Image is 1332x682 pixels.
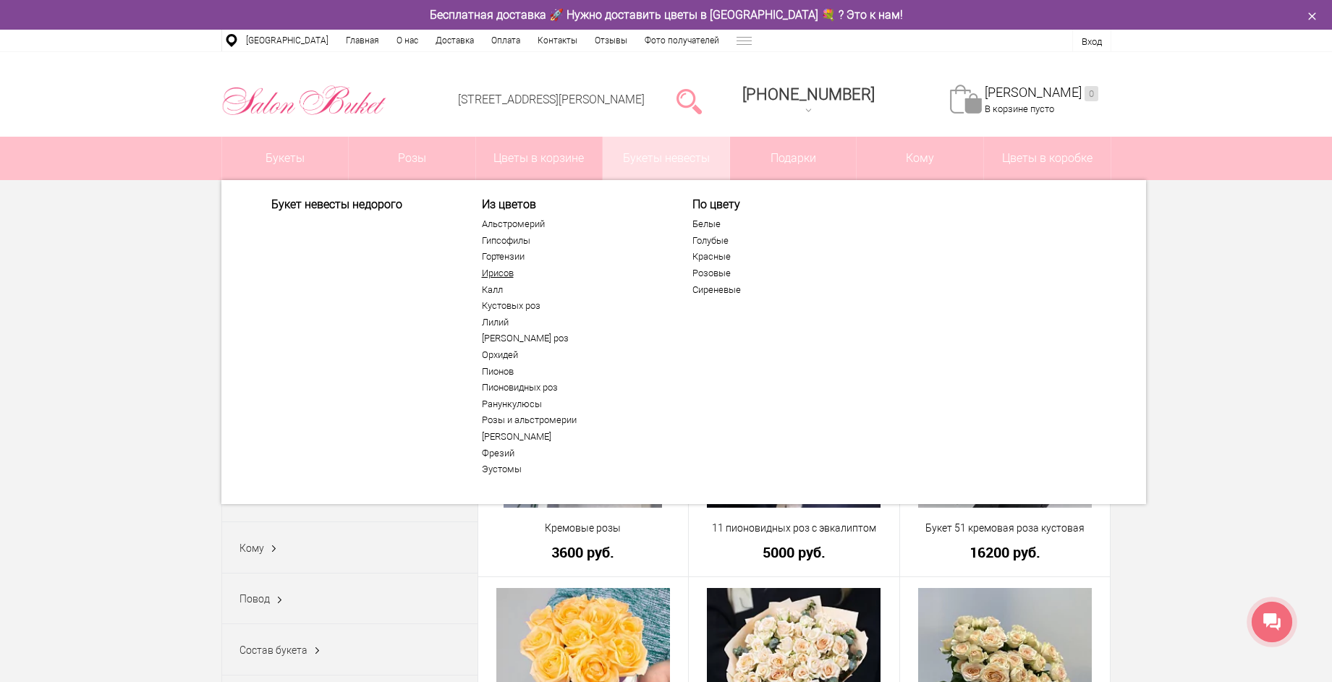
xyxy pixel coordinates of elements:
a: Эустомы [482,464,660,475]
a: [PERSON_NAME] роз [482,333,660,344]
ins: 0 [1085,86,1098,101]
span: Состав букета [239,644,307,656]
a: Розовые [692,268,870,279]
a: Лилий [482,317,660,328]
a: [PERSON_NAME] [482,431,660,443]
a: [PHONE_NUMBER] [734,80,883,122]
a: [GEOGRAPHIC_DATA] [237,30,337,51]
a: 3600 руб. [488,545,679,560]
a: О нас [388,30,427,51]
a: 5000 руб. [698,545,890,560]
span: В корзине пусто [985,103,1054,114]
a: Калл [482,284,660,296]
a: Главная [337,30,388,51]
a: 16200 руб. [909,545,1101,560]
span: По цвету [692,197,870,211]
a: Пионовидных роз [482,382,660,393]
span: Кому [857,137,983,180]
div: Бесплатная доставка 🚀 Нужно доставить цветы в [GEOGRAPHIC_DATA] 💐 ? Это к нам! [211,7,1122,22]
a: Цветы в корзине [476,137,603,180]
a: Вход [1082,36,1102,47]
span: Повод [239,593,270,605]
a: Букет 51 кремовая роза кустовая [909,521,1101,536]
span: Из цветов [482,197,660,211]
a: Ирисов [482,268,660,279]
a: [PERSON_NAME] [985,85,1098,101]
a: Сиреневые [692,284,870,296]
a: Цветы в коробке [984,137,1111,180]
a: Белые [692,218,870,230]
a: Букет невесты недорого [271,197,449,211]
a: Доставка [427,30,483,51]
a: Орхидей [482,349,660,361]
a: Букеты невесты [603,137,729,180]
a: Кремовые розы [488,521,679,536]
span: Кому [239,542,264,554]
a: 11 пионовидных роз с эвкалиптом [698,521,890,536]
a: Голубые [692,235,870,247]
a: Пионов [482,366,660,378]
a: Розы [349,137,475,180]
a: Гортензии [482,251,660,263]
a: Гипсофилы [482,235,660,247]
a: [STREET_ADDRESS][PERSON_NAME] [458,93,645,106]
a: Ранункулюсы [482,398,660,410]
a: Фото получателей [636,30,728,51]
a: Фрезий [482,448,660,459]
a: Красные [692,251,870,263]
span: [PHONE_NUMBER] [742,85,875,103]
a: Букеты [222,137,349,180]
a: Контакты [529,30,586,51]
a: Кустовых роз [482,300,660,312]
a: Подарки [730,137,857,180]
a: Розы и альстромерии [482,414,660,426]
img: Цветы Нижний Новгород [221,82,387,119]
a: Альстромерий [482,218,660,230]
a: Оплата [483,30,529,51]
a: Отзывы [586,30,636,51]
